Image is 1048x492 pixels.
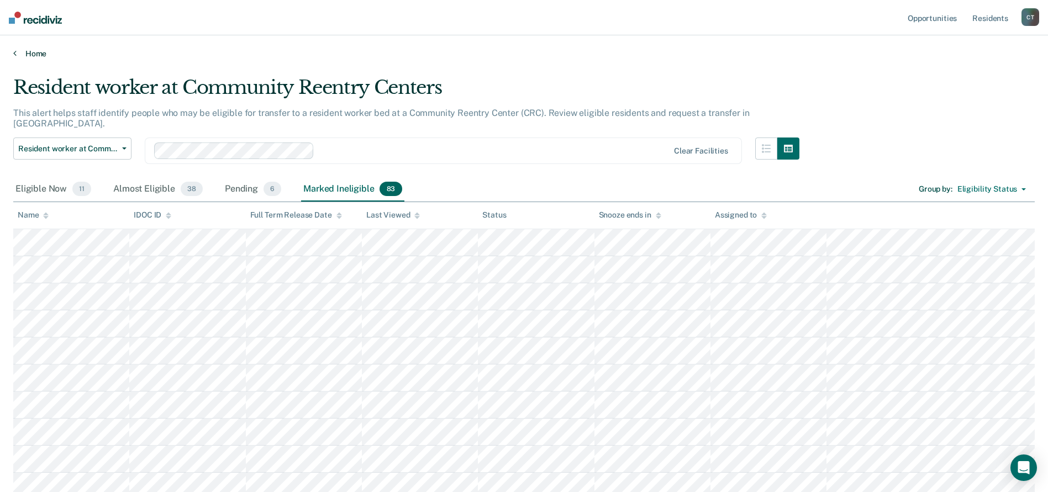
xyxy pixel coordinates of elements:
[13,76,799,108] div: Resident worker at Community Reentry Centers
[952,181,1031,198] button: Eligibility Status
[13,108,749,129] p: This alert helps staff identify people who may be eligible for transfer to a resident worker bed ...
[957,184,1017,194] div: Eligibility Status
[674,146,728,156] div: Clear facilities
[482,210,506,220] div: Status
[301,177,404,202] div: Marked Ineligible83
[72,182,91,196] span: 11
[264,182,281,196] span: 6
[18,144,118,154] span: Resident worker at Community Reentry Centers
[111,177,205,202] div: Almost Eligible38
[13,177,93,202] div: Eligible Now11
[366,210,420,220] div: Last Viewed
[1021,8,1039,26] button: CT
[13,49,1035,59] a: Home
[18,210,49,220] div: Name
[250,210,342,220] div: Full Term Release Date
[181,182,203,196] span: 38
[380,182,402,196] span: 83
[599,210,661,220] div: Snooze ends in
[13,137,131,160] button: Resident worker at Community Reentry Centers
[919,184,952,194] div: Group by :
[1010,454,1037,481] div: Open Intercom Messenger
[1021,8,1039,26] div: C T
[9,12,62,24] img: Recidiviz
[715,210,767,220] div: Assigned to
[223,177,283,202] div: Pending6
[134,210,171,220] div: IDOC ID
